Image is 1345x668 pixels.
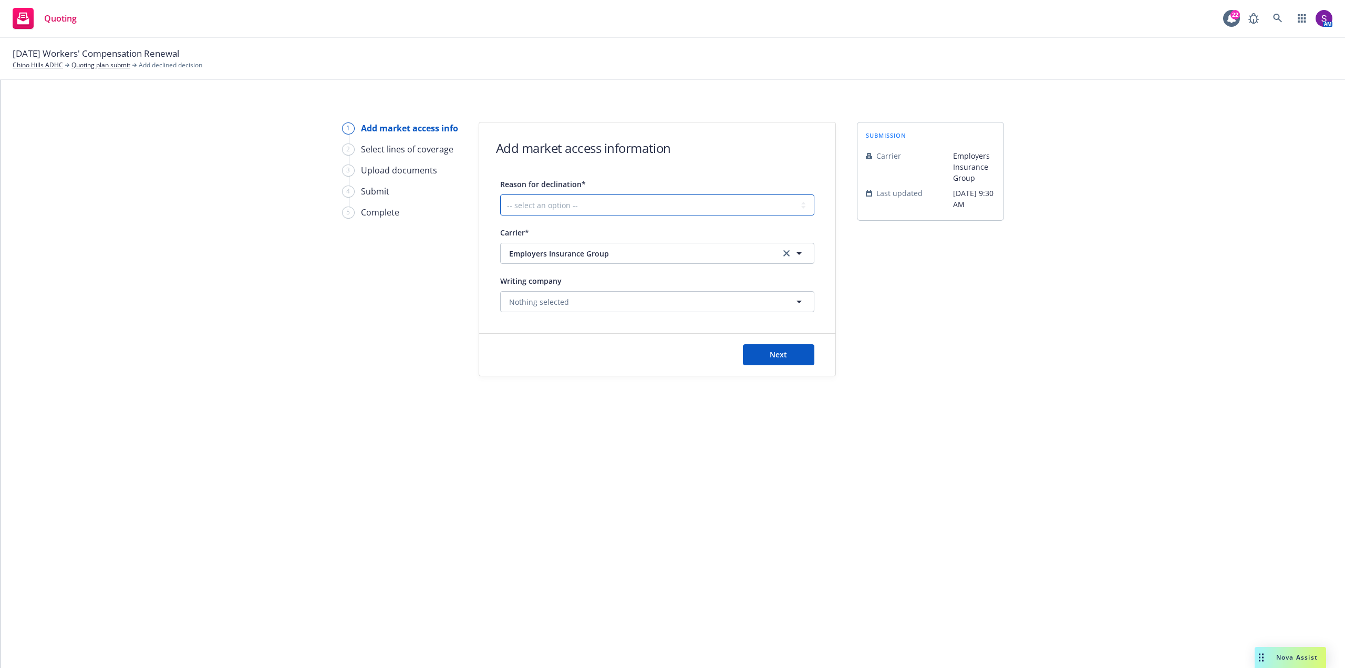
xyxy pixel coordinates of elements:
[743,344,814,365] button: Next
[1243,8,1264,29] a: Report a Bug
[876,150,901,161] span: Carrier
[361,122,458,135] div: Add market access info
[361,206,399,219] div: Complete
[44,14,77,23] span: Quoting
[770,350,787,359] span: Next
[500,291,814,312] button: Nothing selected
[342,165,355,177] div: 3
[342,143,355,156] div: 2
[866,131,906,140] span: submission
[1255,647,1268,668] div: Drag to move
[342,186,355,198] div: 4
[361,185,389,198] div: Submit
[13,47,179,60] span: [DATE] Workers' Compensation Renewal
[13,60,63,70] a: Chino Hills ADHC
[342,122,355,135] div: 1
[139,60,202,70] span: Add declined decision
[500,276,562,286] span: Writing company
[1230,10,1240,19] div: 22
[1255,647,1326,668] button: Nova Assist
[1276,653,1318,662] span: Nova Assist
[342,207,355,219] div: 5
[500,243,814,264] button: Employers Insurance Groupclear selection
[496,139,671,157] h1: Add market access information
[509,296,569,307] span: Nothing selected
[500,179,586,189] span: Reason for declination*
[1316,10,1332,27] img: photo
[8,4,81,33] a: Quoting
[361,164,437,177] div: Upload documents
[361,143,453,156] div: Select lines of coverage
[1267,8,1288,29] a: Search
[953,150,995,183] span: Employers Insurance Group
[509,248,764,259] span: Employers Insurance Group
[71,60,130,70] a: Quoting plan submit
[876,188,923,199] span: Last updated
[953,188,995,210] span: [DATE] 9:30 AM
[500,228,529,238] span: Carrier*
[780,247,793,260] a: clear selection
[1291,8,1312,29] a: Switch app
